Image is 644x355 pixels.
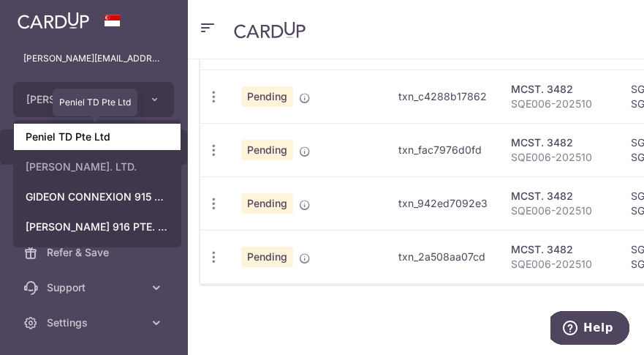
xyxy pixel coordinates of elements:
[33,10,63,23] span: Help
[241,140,293,160] span: Pending
[23,51,164,66] p: [PERSON_NAME][EMAIL_ADDRESS][PERSON_NAME][DOMAIN_NAME]
[550,311,629,348] iframe: Opens a widget where you can find more information
[47,315,143,330] span: Settings
[511,135,607,150] div: MCST. 3482
[387,230,499,283] td: txn_2a508aa07cd
[18,12,89,29] img: CardUp
[53,89,137,116] div: Peniel TD Pte Ltd
[241,86,293,107] span: Pending
[511,257,607,272] p: SQE006-202510
[241,247,293,267] span: Pending
[511,97,607,111] p: SQE006-202510
[511,150,607,165] p: SQE006-202510
[387,176,499,230] td: txn_942ed7092e3
[13,120,181,247] ul: [PERSON_NAME]. LTD.
[241,193,293,214] span: Pending
[511,82,607,97] div: MCST. 3482
[511,189,607,203] div: MCST. 3482
[47,245,143,260] span: Refer & Save
[26,92,135,107] span: [PERSON_NAME]. LTD.
[511,242,607,257] div: MCST. 3482
[13,82,174,117] button: [PERSON_NAME]. LTD.
[511,203,607,218] p: SQE006-202510
[14,154,181,180] a: [PERSON_NAME]. LTD.
[47,280,143,295] span: Support
[387,123,499,176] td: txn_fac7976d0fd
[387,70,499,123] td: txn_c4288b17862
[14,214,181,240] a: [PERSON_NAME] 916 PTE. LTD.
[234,21,306,39] img: CardUp
[14,124,181,150] a: Peniel TD Pte Ltd
[14,184,181,210] a: GIDEON CONNEXION 915 PTE. LTD.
